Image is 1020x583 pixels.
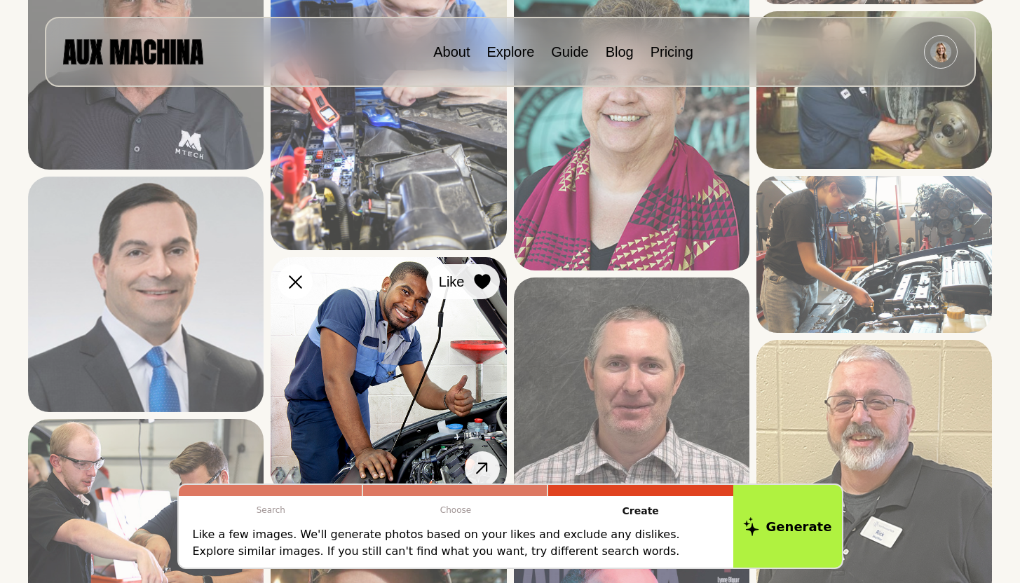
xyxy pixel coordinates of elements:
img: Search result [271,257,506,493]
img: Search result [756,176,992,333]
a: Guide [551,44,588,60]
img: Search result [514,277,749,523]
img: Search result [756,11,992,169]
p: Create [548,496,733,526]
img: AUX MACHINA [63,39,203,64]
p: Search [179,496,364,524]
button: Like [426,264,500,299]
a: Pricing [651,44,693,60]
button: Generate [733,485,842,568]
a: Blog [606,44,634,60]
img: Avatar [930,41,951,62]
p: Choose [363,496,548,524]
p: Like a few images. We'll generate photos based on your likes and exclude any dislikes. Explore si... [193,526,719,560]
span: Like [439,271,465,292]
a: About [433,44,470,60]
a: Explore [487,44,534,60]
img: Search result [28,177,264,412]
